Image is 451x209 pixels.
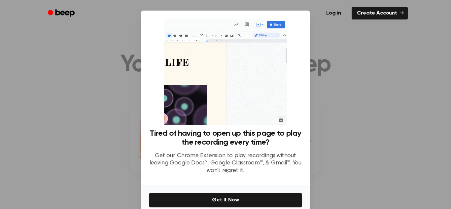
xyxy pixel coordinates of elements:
h3: Tired of having to open up this page to play the recording every time? [149,129,302,147]
p: Get our Chrome Extension to play recordings without leaving Google Docs™, Google Classroom™, & Gm... [149,152,302,175]
button: Get It Now [149,193,302,207]
a: Log in [320,6,348,21]
a: Beep [43,7,81,20]
img: Beep extension in action [164,18,287,125]
a: Create Account [352,7,408,19]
